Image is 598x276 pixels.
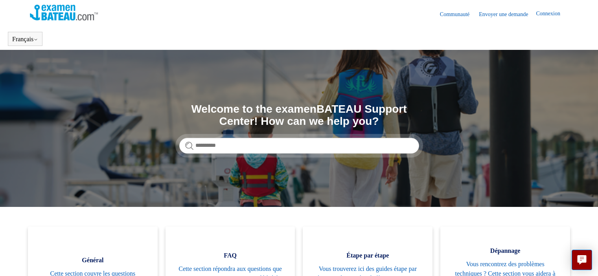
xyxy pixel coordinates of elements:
[179,103,419,128] h1: Welcome to the examenBATEAU Support Center! How can we help you?
[440,10,477,18] a: Communauté
[30,5,98,20] img: Page d’accueil du Centre d’aide Examen Bateau
[179,138,419,154] input: Rechercher
[536,9,568,19] a: Connexion
[315,251,421,260] span: Étape par étape
[479,10,536,18] a: Envoyer une demande
[12,36,38,43] button: Français
[40,256,146,265] span: Général
[452,246,558,256] span: Dépannage
[177,251,283,260] span: FAQ
[572,250,592,270] button: Live chat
